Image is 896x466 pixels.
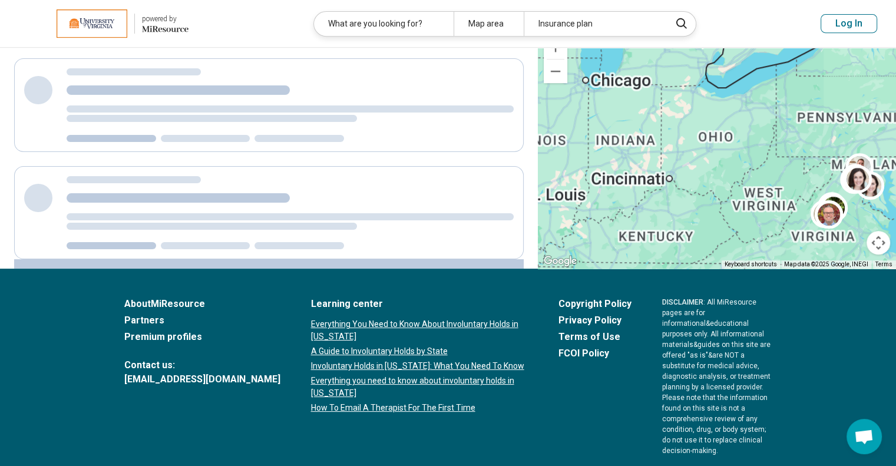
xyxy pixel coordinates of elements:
[311,360,528,372] a: Involuntary Holds in [US_STATE]: What You Need To Know
[124,358,280,372] span: Contact us:
[662,298,703,306] span: DISCLAIMER
[124,313,280,328] a: Partners
[524,12,663,36] div: Insurance plan
[821,14,877,33] button: Log In
[124,372,280,386] a: [EMAIL_ADDRESS][DOMAIN_NAME]
[314,12,454,36] div: What are you looking for?
[57,9,127,38] img: University of Virginia
[558,346,632,361] a: FCOI Policy
[311,318,528,343] a: Everything You Need to Know About Involuntary Holds in [US_STATE]
[558,330,632,344] a: Terms of Use
[19,9,189,38] a: University of Virginiapowered by
[867,231,890,255] button: Map camera controls
[847,419,882,454] div: Open chat
[725,260,777,269] button: Keyboard shortcuts
[875,261,892,267] a: Terms (opens in new tab)
[454,12,524,36] div: Map area
[662,297,772,456] p: : All MiResource pages are for informational & educational purposes only. All informational mater...
[124,297,280,311] a: AboutMiResource
[142,14,189,24] div: powered by
[558,313,632,328] a: Privacy Policy
[541,253,580,269] a: Open this area in Google Maps (opens a new window)
[544,60,567,83] button: Zoom out
[541,253,580,269] img: Google
[311,375,528,399] a: Everything you need to know about involuntary holds in [US_STATE]
[558,297,632,311] a: Copyright Policy
[311,345,528,358] a: A Guide to Involuntary Holds by State
[124,330,280,344] a: Premium profiles
[784,261,868,267] span: Map data ©2025 Google, INEGI
[311,402,528,414] a: How To Email A Therapist For The First Time
[311,297,528,311] a: Learning center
